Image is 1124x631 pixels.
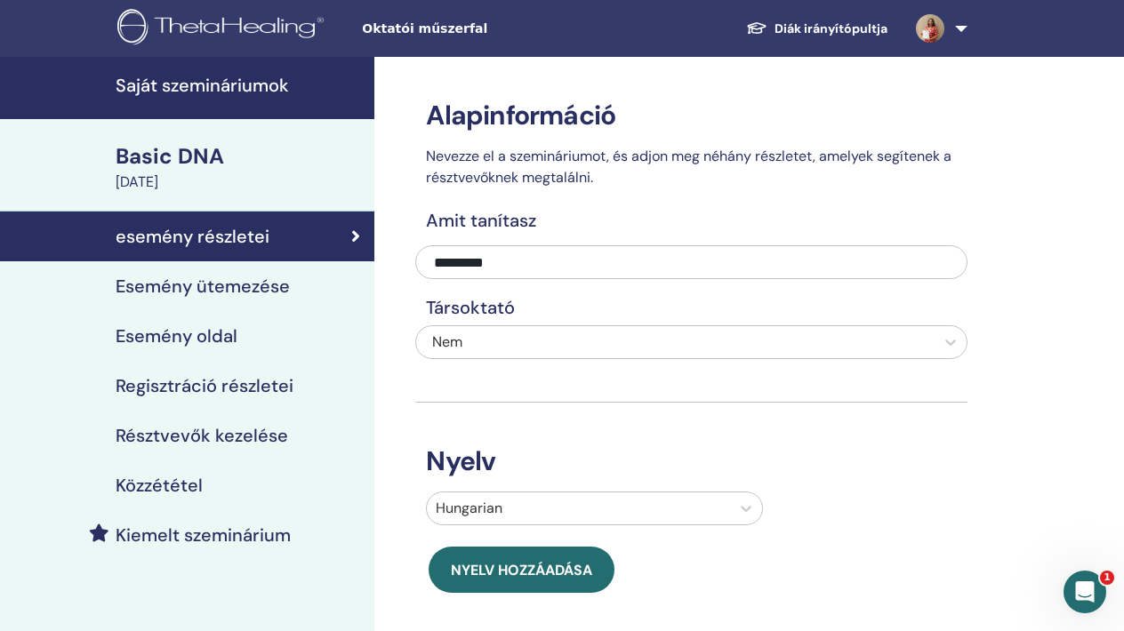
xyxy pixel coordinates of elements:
div: Basic DNA [116,141,364,172]
h4: Esemény oldal [116,325,237,347]
span: Nem [432,332,462,351]
button: Nyelv hozzáadása [429,547,614,593]
h4: Regisztráció részletei [116,375,293,396]
h4: Társoktató [415,297,967,318]
img: default.jpg [916,14,944,43]
span: 1 [1100,571,1114,585]
h4: Kiemelt szeminárium [116,524,291,546]
h4: Közzététel [116,475,203,496]
h4: Saját szemináriumok [116,75,364,96]
p: Nevezze el a szemináriumot, és adjon meg néhány részletet, amelyek segítenek a résztvevőknek megt... [415,146,967,188]
div: [DATE] [116,172,364,193]
h3: Alapinformáció [415,100,967,132]
img: logo.png [117,9,330,49]
h4: Résztvevők kezelése [116,425,288,446]
span: Oktatói műszerfal [362,20,629,38]
a: Diák irányítópultja [732,12,902,45]
h4: Amit tanítasz [415,210,967,231]
iframe: Intercom live chat [1064,571,1106,613]
a: Basic DNA[DATE] [105,141,374,193]
span: Nyelv hozzáadása [451,561,592,579]
h4: esemény részletei [116,226,269,247]
h3: Nyelv [415,445,967,477]
img: graduation-cap-white.svg [746,20,767,36]
h4: Esemény ütemezése [116,276,290,297]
